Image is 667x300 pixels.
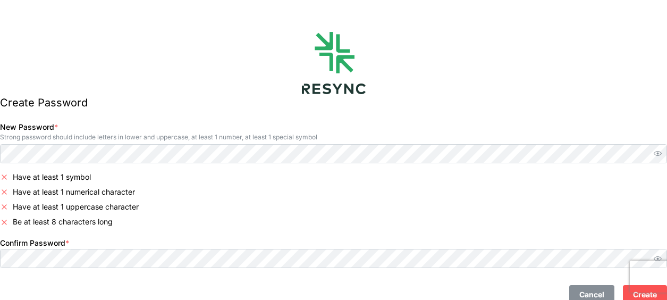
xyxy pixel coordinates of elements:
img: logo [302,32,366,94]
p: Have at least 1 symbol [13,172,91,182]
p: Have at least 1 numerical character [13,187,135,197]
p: Be at least 8 characters long [13,216,113,227]
p: Have at least 1 uppercase character [13,202,139,212]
